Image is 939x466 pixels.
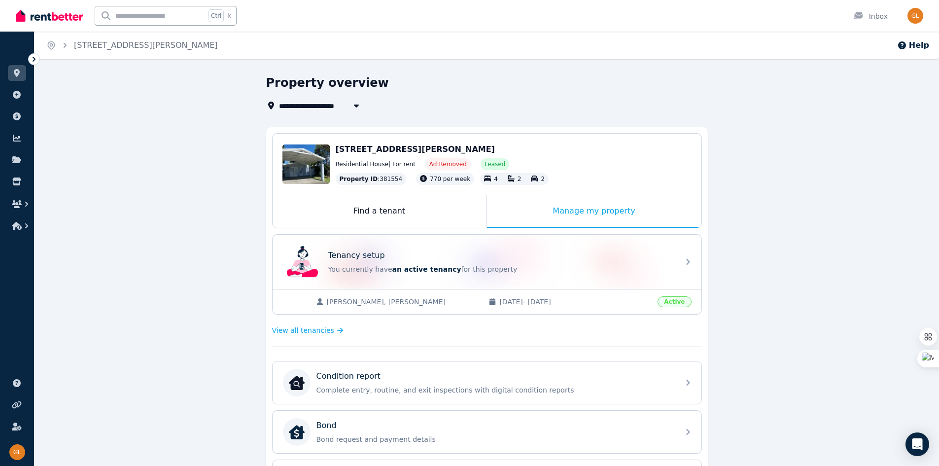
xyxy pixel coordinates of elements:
[316,434,673,444] p: Bond request and payment details
[658,296,691,307] span: Active
[541,176,545,182] span: 2
[499,297,652,307] span: [DATE] - [DATE]
[316,420,337,431] p: Bond
[74,40,218,50] a: [STREET_ADDRESS][PERSON_NAME]
[209,9,224,22] span: Ctrl
[316,370,381,382] p: Condition report
[273,411,701,453] a: BondBondBond request and payment details
[340,175,378,183] span: Property ID
[272,325,334,335] span: View all tenancies
[518,176,522,182] span: 2
[907,8,923,24] img: Gregory Lawless
[273,235,701,289] a: Tenancy setupTenancy setupYou currently havean active tenancyfor this property
[16,8,83,23] img: RentBetter
[336,160,416,168] span: Residential House | For rent
[289,375,305,391] img: Condition report
[289,424,305,440] img: Bond
[328,250,385,261] p: Tenancy setup
[35,32,230,59] nav: Breadcrumb
[905,432,929,456] div: Open Intercom Messenger
[266,75,389,91] h1: Property overview
[287,246,318,278] img: Tenancy setup
[897,39,929,51] button: Help
[392,265,461,273] span: an active tenancy
[336,144,495,154] span: [STREET_ADDRESS][PERSON_NAME]
[273,195,487,228] div: Find a tenant
[327,297,479,307] span: [PERSON_NAME], [PERSON_NAME]
[494,176,498,182] span: 4
[328,264,673,274] p: You currently have for this property
[336,173,407,185] div: : 381554
[485,160,505,168] span: Leased
[272,325,344,335] a: View all tenancies
[430,176,470,182] span: 770 per week
[429,160,467,168] span: Ad: Removed
[316,385,673,395] p: Complete entry, routine, and exit inspections with digital condition reports
[487,195,701,228] div: Manage my property
[9,444,25,460] img: Gregory Lawless
[228,12,231,20] span: k
[853,11,888,21] div: Inbox
[273,361,701,404] a: Condition reportCondition reportComplete entry, routine, and exit inspections with digital condit...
